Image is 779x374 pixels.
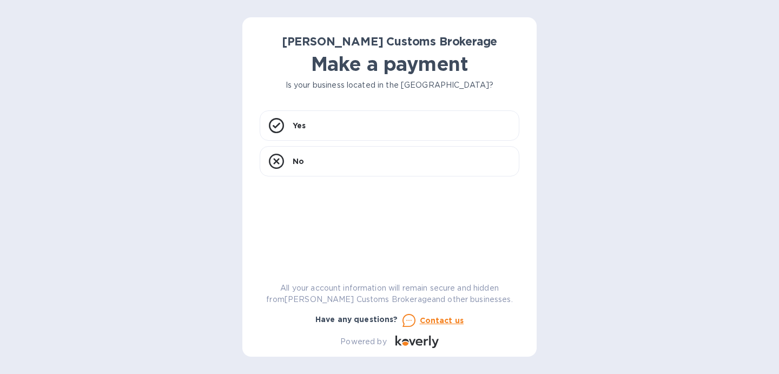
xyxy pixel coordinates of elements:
[315,315,398,324] b: Have any questions?
[420,316,464,325] u: Contact us
[260,53,519,75] h1: Make a payment
[260,80,519,91] p: Is your business located in the [GEOGRAPHIC_DATA]?
[340,336,386,347] p: Powered by
[260,283,519,305] p: All your account information will remain secure and hidden from [PERSON_NAME] Customs Brokerage a...
[293,120,306,131] p: Yes
[282,35,498,48] b: [PERSON_NAME] Customs Brokerage
[293,156,304,167] p: No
